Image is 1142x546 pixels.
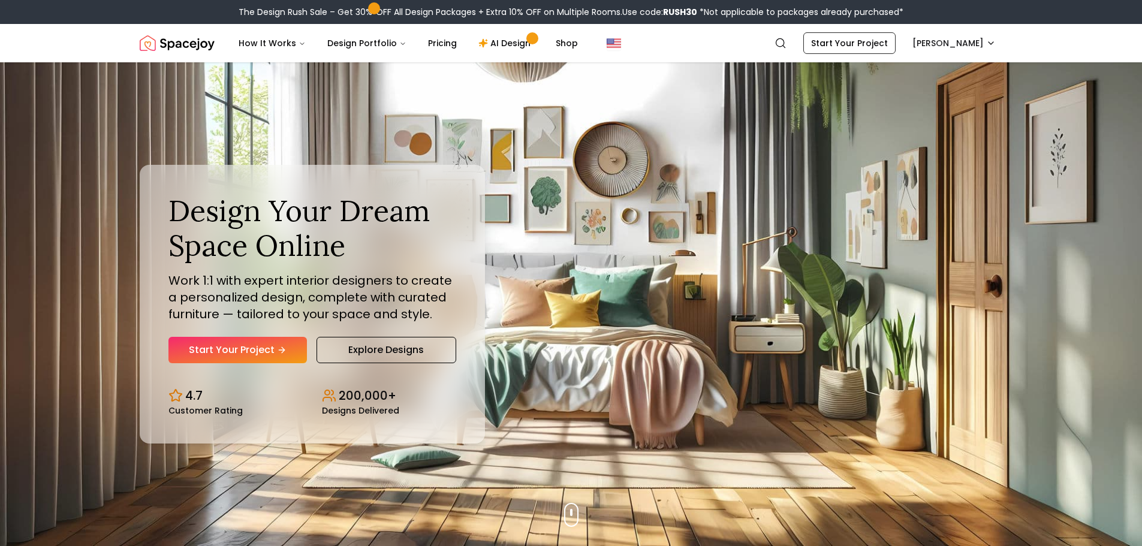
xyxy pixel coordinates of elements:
[905,32,1003,54] button: [PERSON_NAME]
[663,6,697,18] b: RUSH30
[168,378,456,415] div: Design stats
[185,387,203,404] p: 4.7
[140,24,1003,62] nav: Global
[140,31,215,55] img: Spacejoy Logo
[168,337,307,363] a: Start Your Project
[317,337,456,363] a: Explore Designs
[339,387,396,404] p: 200,000+
[229,31,587,55] nav: Main
[229,31,315,55] button: How It Works
[140,31,215,55] a: Spacejoy
[318,31,416,55] button: Design Portfolio
[546,31,587,55] a: Shop
[697,6,903,18] span: *Not applicable to packages already purchased*
[168,194,456,263] h1: Design Your Dream Space Online
[239,6,903,18] div: The Design Rush Sale – Get 30% OFF All Design Packages + Extra 10% OFF on Multiple Rooms.
[469,31,544,55] a: AI Design
[418,31,466,55] a: Pricing
[607,36,621,50] img: United States
[168,272,456,322] p: Work 1:1 with expert interior designers to create a personalized design, complete with curated fu...
[322,406,399,415] small: Designs Delivered
[168,406,243,415] small: Customer Rating
[622,6,697,18] span: Use code:
[803,32,896,54] a: Start Your Project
